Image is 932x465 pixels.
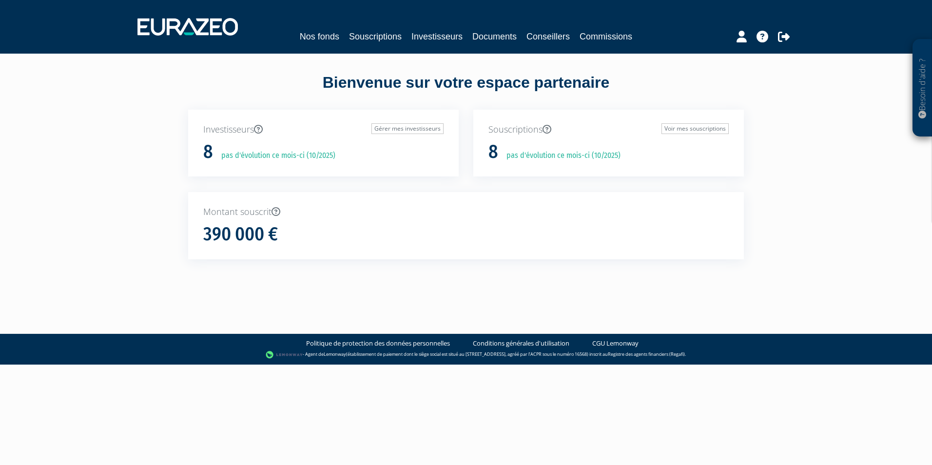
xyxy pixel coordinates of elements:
h1: 8 [488,142,498,162]
a: Politique de protection des données personnelles [306,339,450,348]
a: Commissions [580,30,632,43]
a: Registre des agents financiers (Regafi) [608,351,685,357]
h1: 390 000 € [203,224,278,245]
p: pas d'évolution ce mois-ci (10/2025) [214,150,335,161]
p: Montant souscrit [203,206,729,218]
p: Souscriptions [488,123,729,136]
a: Souscriptions [349,30,402,43]
p: pas d'évolution ce mois-ci (10/2025) [500,150,621,161]
a: Gérer mes investisseurs [371,123,444,134]
p: Investisseurs [203,123,444,136]
a: Nos fonds [300,30,339,43]
a: Documents [472,30,517,43]
a: CGU Lemonway [592,339,639,348]
a: Voir mes souscriptions [661,123,729,134]
a: Conseillers [526,30,570,43]
div: - Agent de (établissement de paiement dont le siège social est situé au [STREET_ADDRESS], agréé p... [10,350,922,360]
a: Investisseurs [411,30,463,43]
img: logo-lemonway.png [266,350,303,360]
a: Conditions générales d'utilisation [473,339,569,348]
div: Bienvenue sur votre espace partenaire [181,72,751,110]
p: Besoin d'aide ? [917,44,928,132]
a: Lemonway [324,351,346,357]
img: 1732889491-logotype_eurazeo_blanc_rvb.png [137,18,238,36]
h1: 8 [203,142,213,162]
